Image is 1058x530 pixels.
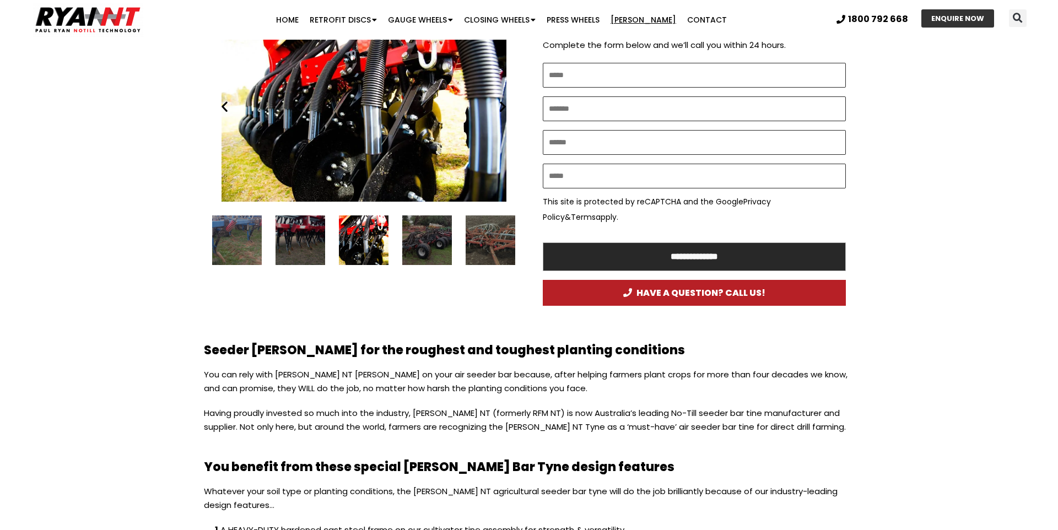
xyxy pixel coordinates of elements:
[402,215,452,265] div: 11 / 16
[212,12,515,202] div: 10 / 16
[204,367,854,406] p: You can rely with [PERSON_NAME] NT [PERSON_NAME] on your air seeder bar because, after helping fa...
[571,212,596,223] a: Terms
[466,215,515,265] div: 12 / 16
[212,215,515,265] div: Slides Slides
[836,15,908,24] a: 1800 792 668
[382,9,458,31] a: Gauge Wheels
[212,12,515,202] div: Slides
[1009,9,1027,27] div: Search
[682,9,732,31] a: Contact
[541,9,605,31] a: Press Wheels
[204,344,854,356] h2: Seeder [PERSON_NAME] for the roughest and toughest planting conditions
[921,9,994,28] a: ENQUIRE NOW
[605,9,682,31] a: [PERSON_NAME]
[205,9,797,31] nav: Menu
[543,280,846,306] a: HAVE A QUESTION? CALL US!
[623,288,765,298] span: HAVE A QUESTION? CALL US!
[276,215,325,265] div: 9 / 16
[212,215,262,265] div: 8 / 16
[458,9,541,31] a: Closing Wheels
[339,215,388,265] div: Ryan NT (RFM NT) Ryan Tyne cultivator tine with Disc
[543,194,846,225] p: This site is protected by reCAPTCHA and the Google & apply.
[931,15,984,22] span: ENQUIRE NOW
[339,215,388,265] div: 10 / 16
[33,3,143,37] img: Ryan NT logo
[212,12,515,202] div: Ryan NT (RFM NT) Ryan Tyne cultivator tine with Disc
[271,9,304,31] a: Home
[304,9,382,31] a: Retrofit Discs
[204,406,854,445] p: Having proudly invested so much into the industry, [PERSON_NAME] NT (formerly RFM NT) is now Aust...
[204,484,854,523] p: Whatever your soil type or planting conditions, the [PERSON_NAME] NT agricultural seeder bar tyne...
[204,461,854,473] h2: You benefit from these special [PERSON_NAME] Bar Tyne design features
[848,15,908,24] span: 1800 792 668
[218,100,231,113] div: Previous slide
[543,37,846,53] p: Complete the form below and we’ll call you within 24 hours.
[496,100,510,113] div: Next slide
